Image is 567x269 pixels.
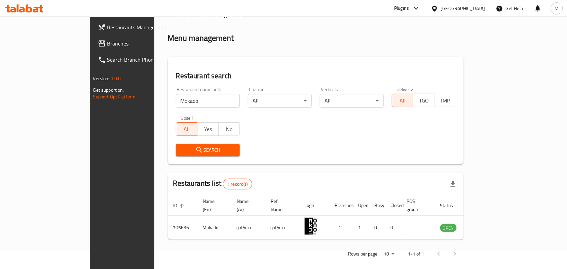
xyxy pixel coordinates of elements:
span: All [179,124,195,134]
span: POS group [407,197,427,213]
span: TMP [437,96,453,106]
span: Status [440,202,462,210]
label: Upsell [181,116,193,120]
span: Name (En) [203,197,223,213]
img: Mokado [305,218,322,235]
a: Branches [92,35,185,52]
span: Search Branch Phone [107,56,179,64]
span: Menu management [197,11,242,19]
th: Busy [369,195,385,216]
div: Export file [445,176,461,192]
td: 1 [330,216,353,240]
th: Closed [385,195,402,216]
button: Search [176,144,240,156]
li: / [192,11,194,19]
span: 1.0.0 [111,74,121,83]
div: [GEOGRAPHIC_DATA] [441,5,485,12]
span: Branches [107,39,179,48]
span: Version: [93,74,110,83]
button: All [392,94,413,107]
p: 1-1 of 1 [408,250,424,258]
td: 1 [353,216,369,240]
span: TGO [416,96,432,106]
h2: Menu management [168,33,234,43]
span: Name (Ar) [237,197,257,213]
span: Ref. Name [271,197,291,213]
th: Branches [330,195,353,216]
span: Restaurants Management [107,23,179,31]
span: 1 record(s) [223,181,252,187]
input: Search for restaurant name or ID.. [176,94,240,108]
a: Restaurants Management [92,19,185,35]
td: 0 [369,216,385,240]
div: Plugins [394,4,409,12]
div: Rows per page: [381,249,397,259]
span: ID [173,202,186,210]
td: Mokado [197,216,231,240]
span: OPEN [440,224,457,232]
td: موكادو [265,216,299,240]
button: All [176,122,197,136]
div: All [320,94,384,108]
button: TGO [413,94,434,107]
a: Search Branch Phone [92,52,185,68]
div: All [248,94,312,108]
th: Logo [299,195,330,216]
button: Yes [197,122,219,136]
th: Open [353,195,369,216]
h2: Restaurants list [173,178,252,189]
span: Search [181,146,234,154]
span: Get support on: [93,86,124,94]
span: Yes [200,124,216,134]
span: M [555,5,559,12]
table: enhanced table [168,195,493,240]
td: 0 [385,216,402,240]
h2: Restaurant search [176,71,456,81]
span: No [221,124,237,134]
button: TMP [434,94,456,107]
label: Delivery [396,87,413,92]
span: All [395,96,411,106]
a: Support.OpsPlatform [93,92,136,101]
div: OPEN [440,224,457,232]
p: Rows per page: [348,250,378,258]
button: No [218,122,240,136]
td: موكادو [231,216,265,240]
div: Total records count [223,179,252,189]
